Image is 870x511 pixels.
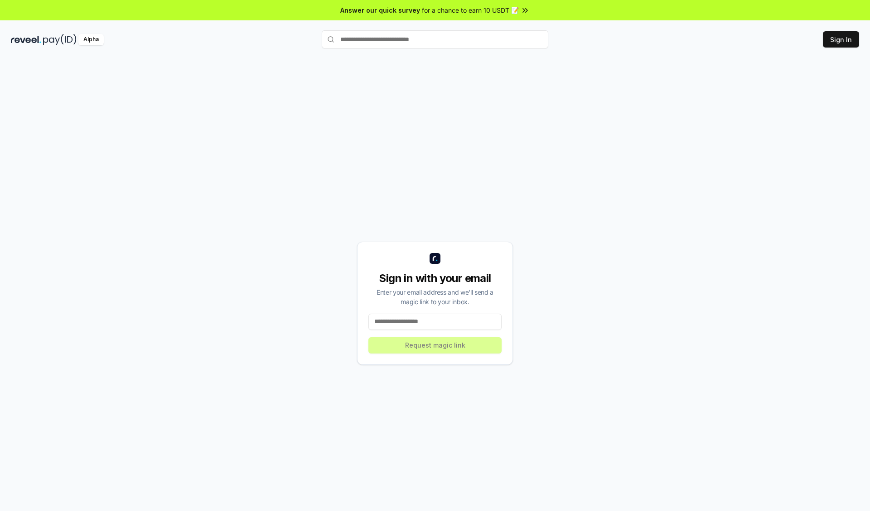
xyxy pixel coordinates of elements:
span: for a chance to earn 10 USDT 📝 [422,5,519,15]
div: Enter your email address and we’ll send a magic link to your inbox. [368,287,502,306]
div: Alpha [78,34,104,45]
button: Sign In [823,31,859,48]
img: reveel_dark [11,34,41,45]
span: Answer our quick survey [340,5,420,15]
img: logo_small [430,253,440,264]
div: Sign in with your email [368,271,502,286]
img: pay_id [43,34,77,45]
